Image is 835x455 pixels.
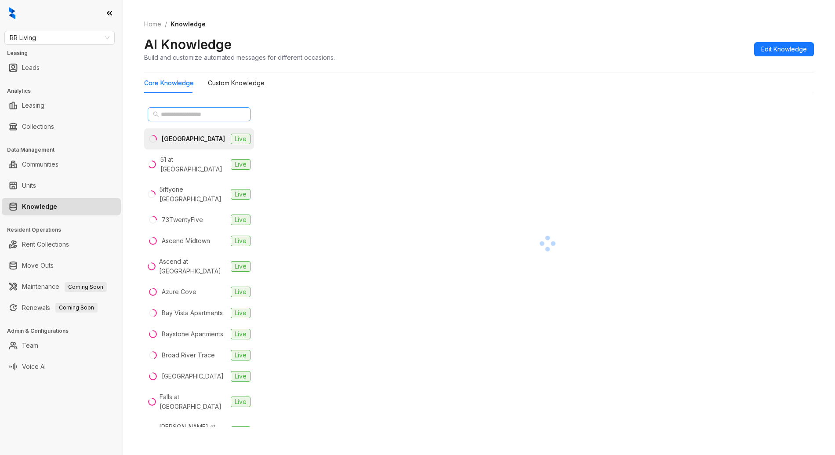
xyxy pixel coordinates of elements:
[2,358,121,375] li: Voice AI
[754,42,814,56] button: Edit Knowledge
[162,134,225,144] div: [GEOGRAPHIC_DATA]
[2,198,121,215] li: Knowledge
[144,78,194,88] div: Core Knowledge
[761,44,807,54] span: Edit Knowledge
[160,185,227,204] div: 5iftyone [GEOGRAPHIC_DATA]
[2,59,121,76] li: Leads
[231,426,250,437] span: Live
[22,257,54,274] a: Move Outs
[159,257,227,276] div: Ascend at [GEOGRAPHIC_DATA]
[2,177,121,194] li: Units
[231,215,250,225] span: Live
[144,53,335,62] div: Build and customize automated messages for different occasions.
[2,278,121,295] li: Maintenance
[142,19,163,29] a: Home
[231,159,250,170] span: Live
[160,155,227,174] div: 51 at [GEOGRAPHIC_DATA]
[231,397,250,407] span: Live
[160,392,227,411] div: Falls at [GEOGRAPHIC_DATA]
[22,59,40,76] a: Leads
[2,97,121,114] li: Leasing
[144,36,232,53] h2: AI Knowledge
[22,198,57,215] a: Knowledge
[7,327,123,335] h3: Admin & Configurations
[55,303,98,313] span: Coming Soon
[231,134,250,144] span: Live
[10,31,109,44] span: RR Living
[2,337,121,354] li: Team
[7,49,123,57] h3: Leasing
[22,236,69,253] a: Rent Collections
[153,111,159,117] span: search
[9,7,15,19] img: logo
[162,236,210,246] div: Ascend Midtown
[231,287,250,297] span: Live
[22,337,38,354] a: Team
[2,156,121,173] li: Communities
[22,97,44,114] a: Leasing
[162,287,196,297] div: Azure Cove
[159,422,227,441] div: [PERSON_NAME] at [GEOGRAPHIC_DATA]
[231,371,250,382] span: Live
[231,329,250,339] span: Live
[22,118,54,135] a: Collections
[231,350,250,360] span: Live
[231,261,250,272] span: Live
[171,20,206,28] span: Knowledge
[231,189,250,200] span: Live
[2,118,121,135] li: Collections
[162,215,203,225] div: 73TwentyFive
[2,299,121,317] li: Renewals
[162,350,215,360] div: Broad River Trace
[65,282,107,292] span: Coming Soon
[22,177,36,194] a: Units
[2,236,121,253] li: Rent Collections
[231,236,250,246] span: Live
[231,308,250,318] span: Live
[208,78,265,88] div: Custom Knowledge
[22,358,46,375] a: Voice AI
[162,308,223,318] div: Bay Vista Apartments
[165,19,167,29] li: /
[2,257,121,274] li: Move Outs
[162,371,224,381] div: [GEOGRAPHIC_DATA]
[7,87,123,95] h3: Analytics
[22,299,98,317] a: RenewalsComing Soon
[162,329,223,339] div: Baystone Apartments
[22,156,58,173] a: Communities
[7,146,123,154] h3: Data Management
[7,226,123,234] h3: Resident Operations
